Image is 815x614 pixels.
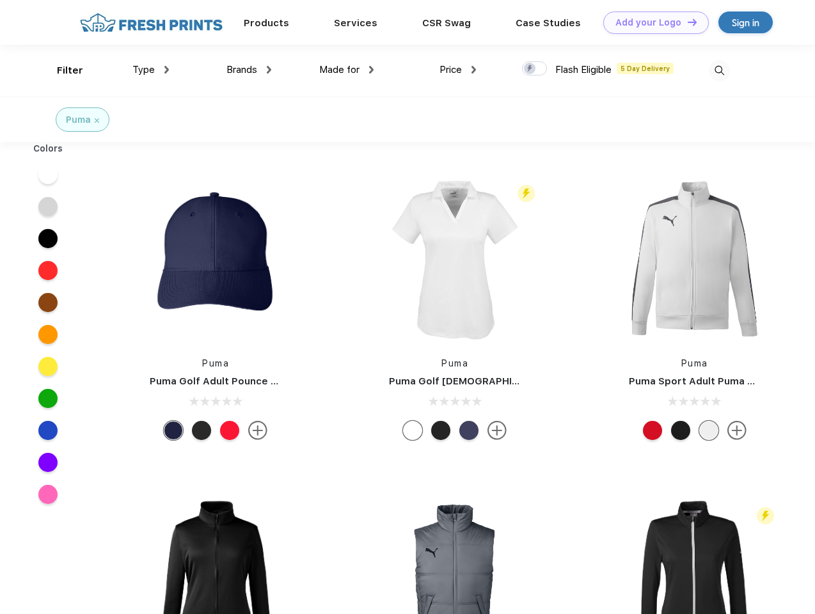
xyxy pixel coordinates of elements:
[192,421,211,440] div: Puma Black
[244,17,289,29] a: Products
[132,64,155,75] span: Type
[150,375,345,387] a: Puma Golf Adult Pounce Adjustable Cap
[718,12,773,33] a: Sign in
[441,358,468,368] a: Puma
[370,174,540,344] img: func=resize&h=266
[643,421,662,440] div: High Risk Red
[732,15,759,30] div: Sign in
[66,113,91,127] div: Puma
[471,66,476,74] img: dropdown.png
[131,174,301,344] img: func=resize&h=266
[487,421,507,440] img: more.svg
[334,17,377,29] a: Services
[709,60,730,81] img: desktop_search.svg
[518,185,535,202] img: flash_active_toggle.svg
[220,421,239,440] div: High Risk Red
[403,421,422,440] div: Bright White
[615,17,681,28] div: Add your Logo
[439,64,462,75] span: Price
[757,507,774,524] img: flash_active_toggle.svg
[267,66,271,74] img: dropdown.png
[727,421,747,440] img: more.svg
[688,19,697,26] img: DT
[76,12,226,34] img: fo%20logo%202.webp
[95,118,99,123] img: filter_cancel.svg
[459,421,479,440] div: Peacoat
[369,66,374,74] img: dropdown.png
[319,64,360,75] span: Made for
[248,421,267,440] img: more.svg
[24,142,73,155] div: Colors
[164,421,183,440] div: Peacoat
[699,421,718,440] div: White and Quiet Shade
[681,358,708,368] a: Puma
[610,174,780,344] img: func=resize&h=266
[422,17,471,29] a: CSR Swag
[617,63,674,74] span: 5 Day Delivery
[226,64,257,75] span: Brands
[389,375,626,387] a: Puma Golf [DEMOGRAPHIC_DATA]' Icon Golf Polo
[671,421,690,440] div: Puma Black
[164,66,169,74] img: dropdown.png
[57,63,83,78] div: Filter
[431,421,450,440] div: Puma Black
[202,358,229,368] a: Puma
[555,64,612,75] span: Flash Eligible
